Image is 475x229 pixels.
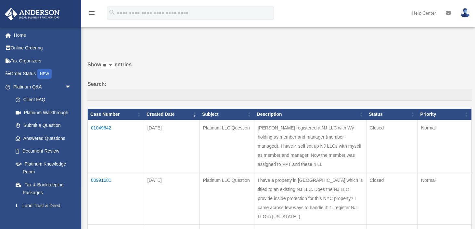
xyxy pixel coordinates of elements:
img: User Pic [460,8,470,18]
i: menu [88,9,96,17]
label: Search: [87,80,472,101]
a: Platinum Q&Aarrow_drop_down [5,80,78,93]
a: menu [88,11,96,17]
td: [DATE] [144,172,199,225]
a: Home [5,29,81,42]
td: Closed [366,172,417,225]
th: Description: activate to sort column ascending [254,109,366,120]
th: Priority: activate to sort column ascending [418,109,472,120]
a: Order StatusNEW [5,67,81,81]
td: [PERSON_NAME] registered a NJ LLC with Wy holding as member and manager (member managed). I have ... [254,120,366,172]
a: Land Trust & Deed Forum [9,199,78,220]
th: Subject: activate to sort column ascending [199,109,254,120]
th: Status: activate to sort column ascending [366,109,417,120]
td: I have a property in [GEOGRAPHIC_DATA] which is titled to an existing NJ LLC. Does the NJ LLC pro... [254,172,366,225]
a: Submit a Question [9,119,78,132]
td: 00991681 [88,172,144,225]
input: Search: [87,89,472,101]
td: Platinum LLC Question [199,172,254,225]
a: Online Ordering [5,42,81,55]
td: Normal [418,120,472,172]
td: Platinum LLC Question [199,120,254,172]
th: Case Number: activate to sort column ascending [88,109,144,120]
img: Anderson Advisors Platinum Portal [3,8,62,20]
td: Normal [418,172,472,225]
td: Closed [366,120,417,172]
a: Tax Organizers [5,54,81,67]
a: Document Review [9,145,78,158]
a: Answered Questions [9,132,75,145]
label: Show entries [87,60,472,76]
div: NEW [37,69,52,79]
th: Created Date: activate to sort column ascending [144,109,199,120]
a: Client FAQ [9,93,78,106]
a: Platinum Knowledge Room [9,157,78,178]
td: 01049642 [88,120,144,172]
a: Tax & Bookkeeping Packages [9,178,78,199]
span: arrow_drop_down [65,80,78,94]
i: search [109,9,116,16]
td: [DATE] [144,120,199,172]
select: Showentries [101,62,115,69]
a: Platinum Walkthrough [9,106,78,119]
